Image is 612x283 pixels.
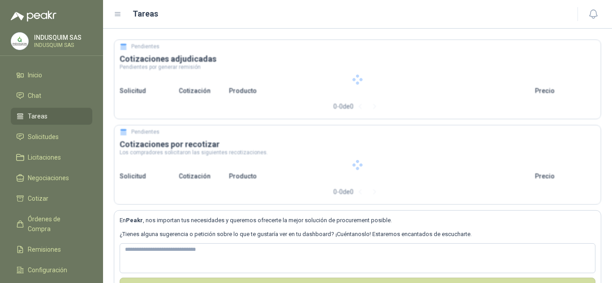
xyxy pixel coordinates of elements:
[11,11,56,21] img: Logo peakr
[11,67,92,84] a: Inicio
[28,245,61,254] span: Remisiones
[28,173,69,183] span: Negociaciones
[28,214,84,234] span: Órdenes de Compra
[133,8,158,20] h1: Tareas
[11,108,92,125] a: Tareas
[28,265,67,275] span: Configuración
[11,149,92,166] a: Licitaciones
[120,216,595,225] p: En , nos importan tus necesidades y queremos ofrecerte la mejor solución de procurement posible.
[126,217,143,224] b: Peakr
[28,132,59,142] span: Solicitudes
[28,111,47,121] span: Tareas
[34,42,90,48] p: INDUSQUIM SAS
[11,128,92,145] a: Solicitudes
[28,91,41,101] span: Chat
[11,241,92,258] a: Remisiones
[11,211,92,237] a: Órdenes de Compra
[11,262,92,279] a: Configuración
[11,33,28,50] img: Company Logo
[28,194,48,203] span: Cotizar
[120,230,595,239] p: ¿Tienes alguna sugerencia o petición sobre lo que te gustaría ver en tu dashboard? ¡Cuéntanoslo! ...
[11,87,92,104] a: Chat
[34,34,90,41] p: INDUSQUIM SAS
[28,152,61,162] span: Licitaciones
[11,169,92,186] a: Negociaciones
[28,70,42,80] span: Inicio
[11,190,92,207] a: Cotizar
